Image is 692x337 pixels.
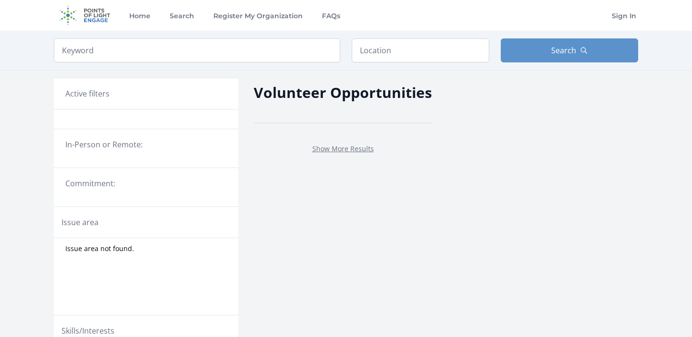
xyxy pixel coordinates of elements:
legend: Commitment: [65,178,227,189]
span: Issue area not found. [65,244,134,253]
legend: In-Person or Remote: [65,139,227,150]
h2: Volunteer Opportunities [254,82,432,103]
a: Show More Results [312,144,374,153]
button: Search [501,38,638,62]
legend: Skills/Interests [62,325,114,337]
h3: Active filters [65,88,110,99]
input: Location [352,38,489,62]
legend: Issue area [62,217,99,228]
span: Search [551,45,576,56]
input: Keyword [54,38,340,62]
